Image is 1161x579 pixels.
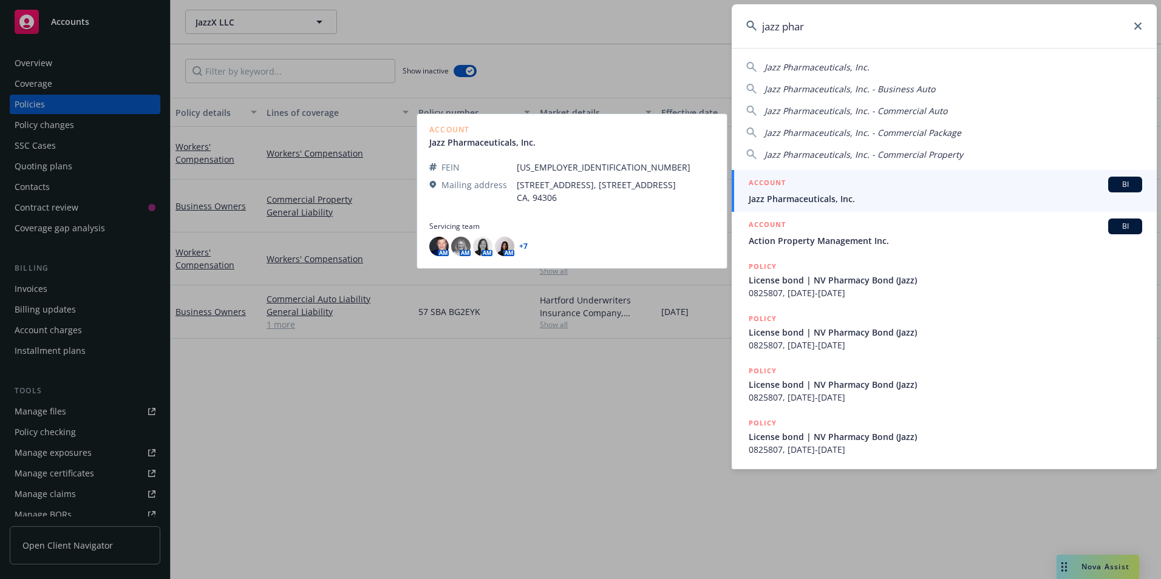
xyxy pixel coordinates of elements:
span: Jazz Pharmaceuticals, Inc. - Business Auto [764,83,935,95]
h5: ACCOUNT [749,177,786,191]
h5: POLICY [749,260,777,273]
span: Jazz Pharmaceuticals, Inc. - Commercial Auto [764,105,947,117]
span: 0825807, [DATE]-[DATE] [749,391,1142,404]
span: License bond | NV Pharmacy Bond (Jazz) [749,326,1142,339]
span: Jazz Pharmaceuticals, Inc. [749,192,1142,205]
input: Search... [732,4,1157,48]
a: POLICYLicense bond | NV Pharmacy Bond (Jazz)0825807, [DATE]-[DATE] [732,358,1157,410]
a: POLICYLicense bond | NV Pharmacy Bond (Jazz)0825807, [DATE]-[DATE] [732,254,1157,306]
span: 0825807, [DATE]-[DATE] [749,443,1142,456]
span: Jazz Pharmaceuticals, Inc. - Commercial Package [764,127,961,138]
h5: POLICY [749,365,777,377]
span: Action Property Management Inc. [749,234,1142,247]
span: License bond | NV Pharmacy Bond (Jazz) [749,274,1142,286]
h5: POLICY [749,313,777,325]
h5: POLICY [749,417,777,429]
span: BI [1113,221,1137,232]
a: POLICYLicense bond | NV Pharmacy Bond (Jazz)0825807, [DATE]-[DATE] [732,410,1157,462]
span: License bond | NV Pharmacy Bond (Jazz) [749,430,1142,443]
span: 0825807, [DATE]-[DATE] [749,339,1142,351]
a: POLICYLicense bond | NV Pharmacy Bond (Jazz)0825807, [DATE]-[DATE] [732,306,1157,358]
span: Jazz Pharmaceuticals, Inc. [764,61,870,73]
a: ACCOUNTBIJazz Pharmaceuticals, Inc. [732,170,1157,212]
span: BI [1113,179,1137,190]
a: ACCOUNTBIAction Property Management Inc. [732,212,1157,254]
h5: ACCOUNT [749,218,786,233]
span: License bond | NV Pharmacy Bond (Jazz) [749,378,1142,391]
span: 0825807, [DATE]-[DATE] [749,286,1142,299]
span: Jazz Pharmaceuticals, Inc. - Commercial Property [764,149,963,160]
